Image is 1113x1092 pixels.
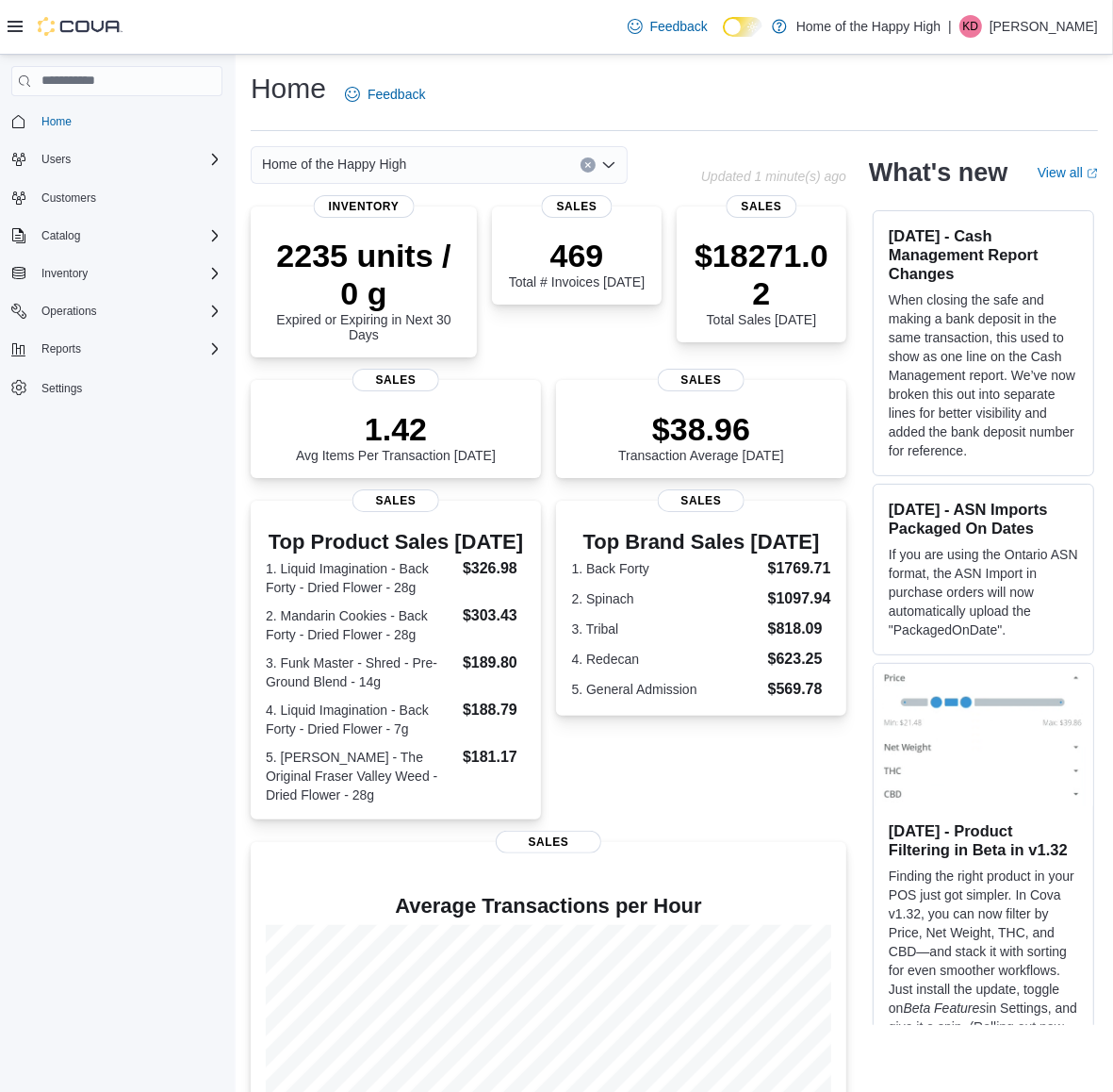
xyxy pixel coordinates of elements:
button: Catalog [4,223,230,249]
span: Customers [34,186,222,209]
button: Operations [34,300,105,323]
p: 469 [509,237,645,274]
span: Operations [34,300,222,323]
input: Dark Mode [723,17,762,37]
div: Transaction Average [DATE] [618,410,784,463]
dt: 3. Tribal [572,620,761,638]
dt: 5. General Admission [572,680,761,699]
button: Open list of options [601,157,616,173]
button: Home [4,108,230,135]
dt: 5. [PERSON_NAME] - The Original Fraser Valley Weed - Dried Flower - 28g [266,748,455,804]
h2: What's new [869,157,1007,188]
span: Home [34,109,222,133]
img: Cova [38,17,123,36]
h3: Top Product Sales [DATE] [266,531,526,554]
dt: 4. Liquid Imagination - Back Forty - Dried Flower - 7g [266,701,455,738]
button: Clear input [581,157,596,173]
dd: $818.09 [768,618,831,640]
dd: $181.17 [463,746,526,769]
dd: $569.78 [768,678,831,701]
div: Kevin Dubitz [959,15,982,38]
p: When closing the safe and making a bank deposit in the same transaction, this used to show as one... [889,290,1078,460]
span: Sales [542,195,613,218]
p: Updated 1 minute(s) ago [701,169,846,184]
dt: 2. Mandarin Cookies - Back Forty - Dried Flower - 28g [266,606,455,644]
span: Customers [41,190,96,206]
p: If you are using the Ontario ASN format, the ASN Import in purchase orders will now automatically... [889,545,1078,639]
button: Inventory [34,262,95,285]
dt: 1. Back Forty [572,559,761,578]
p: | [948,15,952,38]
dt: 4. Redecan [572,650,761,669]
button: Users [34,148,78,171]
em: Beta Features [904,1001,987,1016]
h3: [DATE] - Cash Management Report Changes [889,226,1078,283]
a: Customers [34,187,104,209]
button: Inventory [4,260,230,287]
span: Home of the Happy High [262,153,406,175]
p: 2235 units / 0 g [266,237,462,312]
p: $18271.02 [692,237,831,312]
span: Dark Mode [723,37,724,38]
span: Catalog [34,224,222,247]
dt: 3. Funk Master - Shred - Pre-Ground Blend - 14g [266,654,455,691]
p: [PERSON_NAME] [990,15,1098,38]
nav: Complex example [11,100,222,451]
svg: External link [1087,168,1098,179]
a: Feedback [620,8,715,45]
button: Reports [34,338,89,360]
dd: $326.98 [463,557,526,580]
span: KD [963,15,979,38]
h3: [DATE] - ASN Imports Packaged On Dates [889,500,1078,538]
span: Sales [658,489,745,512]
h3: [DATE] - Product Filtering in Beta in v1.32 [889,821,1078,859]
span: Inventory [41,266,88,281]
button: Reports [4,336,230,362]
dt: 2. Spinach [572,589,761,608]
span: Users [34,148,222,171]
dd: $303.43 [463,604,526,627]
div: Total # Invoices [DATE] [509,237,645,290]
span: Settings [34,375,222,399]
button: Customers [4,184,230,211]
span: Inventory [314,195,415,218]
a: Home [34,110,79,133]
button: Catalog [34,224,88,247]
dd: $189.80 [463,652,526,674]
dd: $1769.71 [768,557,831,580]
dd: $623.25 [768,648,831,670]
span: Sales [352,489,439,512]
div: Total Sales [DATE] [692,237,831,327]
span: Home [41,114,72,129]
span: Inventory [34,262,222,285]
h1: Home [251,70,326,108]
p: Home of the Happy High [796,15,941,38]
button: Operations [4,298,230,324]
span: Operations [41,304,97,319]
dd: $1097.94 [768,587,831,610]
h4: Average Transactions per Hour [266,895,831,918]
span: Sales [352,369,439,391]
span: Reports [34,338,222,360]
span: Reports [41,341,81,356]
div: Avg Items Per Transaction [DATE] [296,410,496,463]
a: Settings [34,377,90,400]
a: View allExternal link [1038,165,1098,180]
dd: $188.79 [463,699,526,721]
span: Sales [496,831,601,853]
span: Users [41,152,71,167]
span: Settings [41,381,82,396]
p: Finding the right product in your POS just got simpler. In Cova v1.32, you can now filter by Pric... [889,867,1078,1074]
p: 1.42 [296,410,496,448]
span: Feedback [368,85,425,104]
p: $38.96 [618,410,784,448]
span: Sales [727,195,797,218]
dt: 1. Liquid Imagination - Back Forty - Dried Flower - 28g [266,559,455,597]
span: Sales [658,369,745,391]
button: Users [4,146,230,173]
span: Feedback [650,17,708,36]
h3: Top Brand Sales [DATE] [572,531,831,554]
div: Expired or Expiring in Next 30 Days [266,237,462,342]
span: Catalog [41,228,80,243]
button: Settings [4,373,230,401]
